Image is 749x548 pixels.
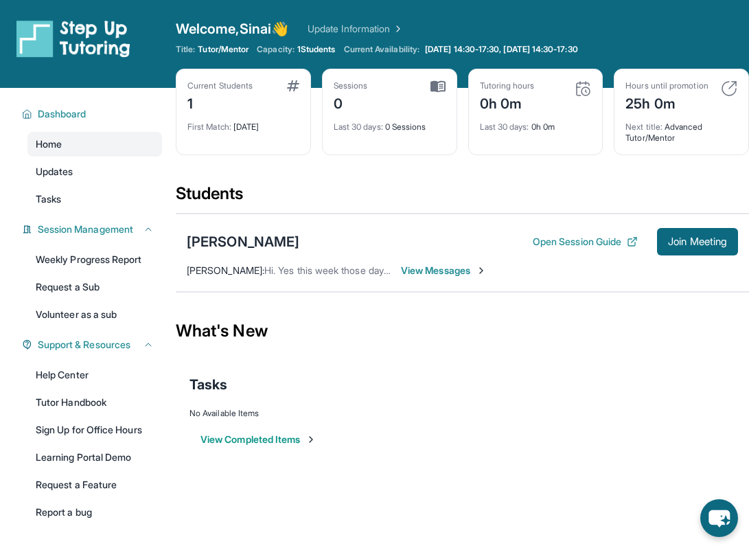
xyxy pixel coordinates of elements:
div: 0h 0m [480,113,592,133]
img: card [721,80,737,97]
div: [PERSON_NAME] [187,232,299,251]
a: Request a Feature [27,472,162,497]
button: chat-button [700,499,738,537]
span: Capacity: [257,44,295,55]
a: Request a Sub [27,275,162,299]
span: [PERSON_NAME] : [187,264,264,276]
span: Updates [36,165,73,179]
a: Learning Portal Demo [27,445,162,470]
button: View Completed Items [200,433,316,446]
div: Students [176,183,749,213]
a: Updates [27,159,162,184]
a: Update Information [308,22,404,36]
span: Next title : [625,122,662,132]
a: Volunteer as a sub [27,302,162,327]
div: 0h 0m [480,91,535,113]
span: Title: [176,44,195,55]
button: Support & Resources [32,338,154,352]
span: Current Availability: [344,44,419,55]
span: Dashboard [38,107,87,121]
a: Sign Up for Office Hours [27,418,162,442]
div: 0 [334,91,368,113]
a: Help Center [27,363,162,387]
img: card [287,80,299,91]
a: Tutor Handbook [27,390,162,415]
div: 1 [187,91,253,113]
a: Report a bug [27,500,162,525]
span: Tasks [189,375,227,394]
div: Advanced Tutor/Mentor [625,113,737,144]
span: Last 30 days : [334,122,383,132]
a: Home [27,132,162,157]
span: Welcome, Sinai 👋 [176,19,288,38]
span: Last 30 days : [480,122,529,132]
div: [DATE] [187,113,299,133]
div: What's New [176,301,749,361]
span: Join Meeting [668,238,727,246]
a: Weekly Progress Report [27,247,162,272]
button: Open Session Guide [533,235,638,249]
button: Session Management [32,222,154,236]
img: Chevron-Right [476,265,487,276]
span: Hi. Yes this week those days and times work. Next week I will need to change the [DATE] to anothe... [264,264,717,276]
span: View Messages [401,264,487,277]
img: logo [16,19,130,58]
button: Dashboard [32,107,154,121]
img: Chevron Right [390,22,404,36]
span: Home [36,137,62,151]
span: [DATE] 14:30-17:30, [DATE] 14:30-17:30 [425,44,578,55]
div: 25h 0m [625,91,708,113]
div: Hours until promotion [625,80,708,91]
img: card [430,80,446,93]
a: [DATE] 14:30-17:30, [DATE] 14:30-17:30 [422,44,581,55]
div: Tutoring hours [480,80,535,91]
div: Sessions [334,80,368,91]
span: Tasks [36,192,61,206]
div: 0 Sessions [334,113,446,133]
a: Tasks [27,187,162,212]
button: Join Meeting [657,228,738,255]
span: Session Management [38,222,133,236]
span: Tutor/Mentor [198,44,249,55]
img: card [575,80,591,97]
span: First Match : [187,122,231,132]
div: No Available Items [189,408,735,419]
div: Current Students [187,80,253,91]
span: 1 Students [297,44,336,55]
span: Support & Resources [38,338,130,352]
